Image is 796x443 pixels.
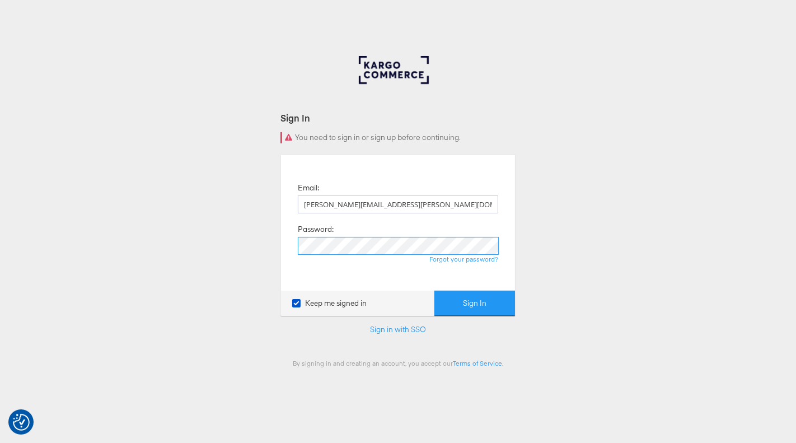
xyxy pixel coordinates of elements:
[13,414,30,431] img: Revisit consent button
[370,324,426,334] a: Sign in with SSO
[280,132,516,143] div: You need to sign in or sign up before continuing.
[292,298,367,309] label: Keep me signed in
[429,255,498,263] a: Forgot your password?
[298,183,319,193] label: Email:
[13,414,30,431] button: Consent Preferences
[280,359,516,367] div: By signing in and creating an account, you accept our .
[434,291,515,316] button: Sign In
[298,224,334,235] label: Password:
[453,359,502,367] a: Terms of Service
[298,195,498,213] input: Email
[280,111,516,124] div: Sign In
